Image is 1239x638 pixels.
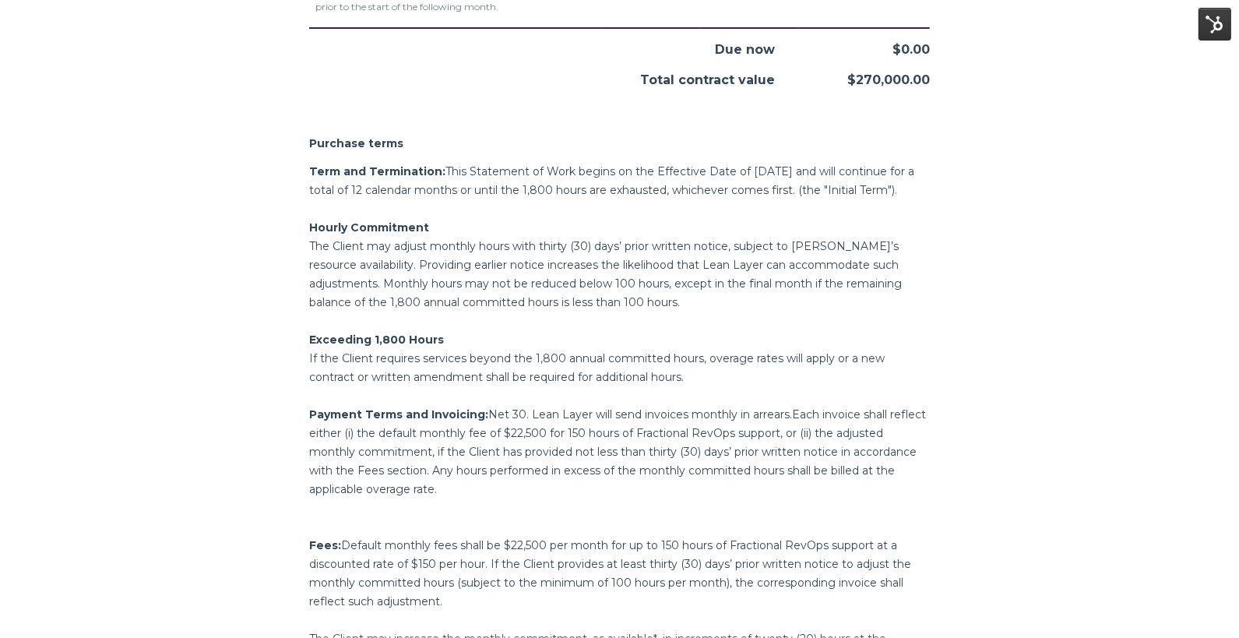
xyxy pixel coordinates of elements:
[309,538,341,552] span: Fees:
[309,134,930,153] h2: Purchase terms
[309,405,930,499] p: Each invoice shall reflect either (i) the default monthly fee of $22,500 for 150 hours of Fractio...
[775,29,930,59] div: $0.00
[488,407,792,421] span: Net 30. Lean Layer will send invoices monthly in arrears.
[620,29,775,59] div: Due now
[309,333,444,347] strong: Exceeding 1,800 Hours
[309,237,930,312] p: The Client may adjust monthly hours with thirty (30) days’ prior written notice, subject to [PERS...
[309,538,911,608] span: Default monthly fees shall be $22,500 per month for up to 150 hours of Fractional RevOps support ...
[620,59,775,90] div: Total contract value
[309,349,930,386] p: If the Client requires services beyond the 1,800 annual committed hours, overage rates will apply...
[775,59,930,90] div: $270,000.00
[309,164,445,178] span: Term and Termination:
[309,407,488,421] span: Payment Terms and Invoicing:
[309,220,429,234] strong: Hourly Commitment
[309,164,914,197] span: This Statement of Work begins on the Effective Date of [DATE] and will continue for a total of 12...
[1199,8,1231,41] img: HubSpot Tools Menu Toggle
